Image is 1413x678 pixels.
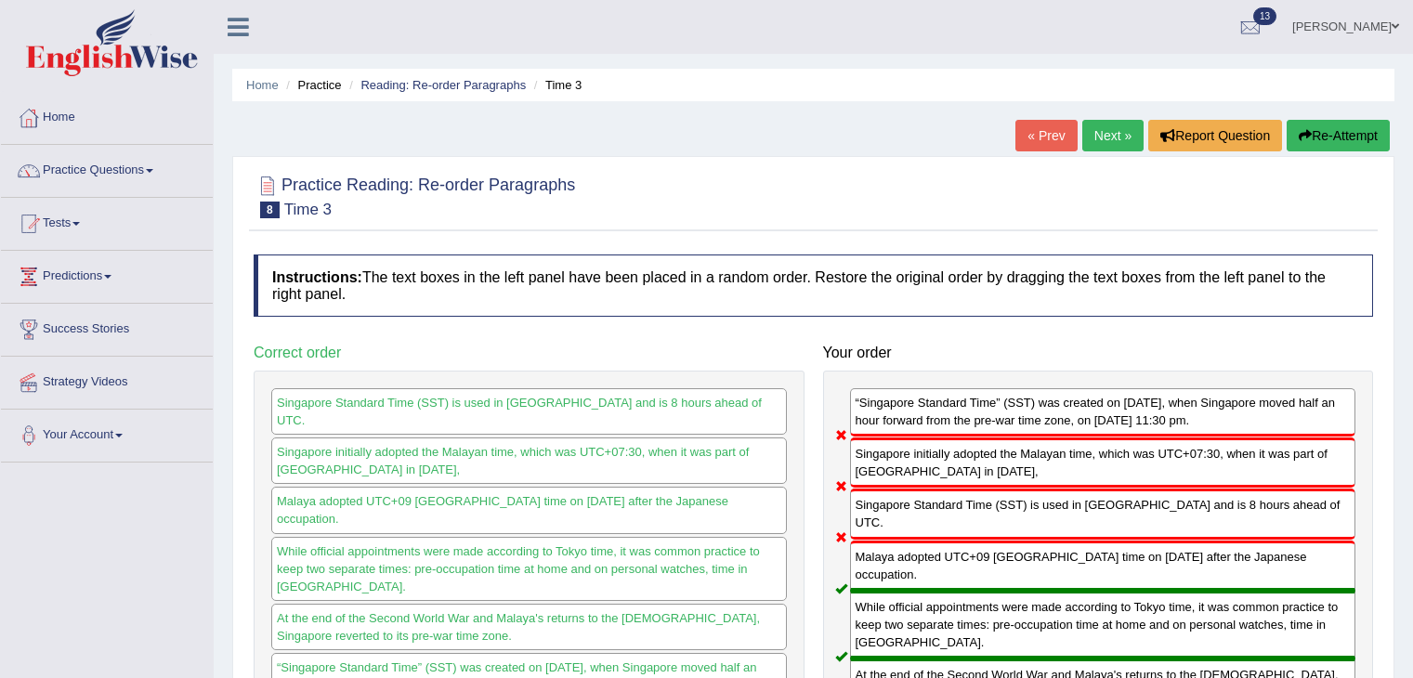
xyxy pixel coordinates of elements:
[850,489,1356,539] div: Singapore Standard Time (SST) is used in [GEOGRAPHIC_DATA] and is 8 hours ahead of UTC.
[850,591,1356,658] div: While official appointments were made according to Tokyo time, it was common practice to keep two...
[271,537,787,601] div: While official appointments were made according to Tokyo time, it was common practice to keep two...
[271,487,787,533] div: Malaya adopted UTC+09 [GEOGRAPHIC_DATA] time on [DATE] after the Japanese occupation.
[360,78,526,92] a: Reading: Re-order Paragraphs
[1287,120,1390,151] button: Re-Attempt
[1082,120,1144,151] a: Next »
[271,388,787,435] div: Singapore Standard Time (SST) is used in [GEOGRAPHIC_DATA] and is 8 hours ahead of UTC.
[1,304,213,350] a: Success Stories
[530,76,582,94] li: Time 3
[271,604,787,650] div: At the end of the Second World War and Malaya's returns to the [DEMOGRAPHIC_DATA], Singapore reve...
[281,76,341,94] li: Practice
[254,345,805,361] h4: Correct order
[272,269,362,285] b: Instructions:
[1,145,213,191] a: Practice Questions
[1,357,213,403] a: Strategy Videos
[850,541,1356,591] div: Malaya adopted UTC+09 [GEOGRAPHIC_DATA] time on [DATE] after the Japanese occupation.
[271,437,787,484] div: Singapore initially adopted the Malayan time, which was UTC+07:30, when it was part of [GEOGRAPHI...
[1148,120,1282,151] button: Report Question
[246,78,279,92] a: Home
[823,345,1374,361] h4: Your order
[850,388,1356,437] div: “Singapore Standard Time” (SST) was created on [DATE], when Singapore moved half an hour forward ...
[260,202,280,218] span: 8
[850,437,1356,488] div: Singapore initially adopted the Malayan time, which was UTC+07:30, when it was part of [GEOGRAPHI...
[1,251,213,297] a: Predictions
[284,201,332,218] small: Time 3
[1253,7,1276,25] span: 13
[1,92,213,138] a: Home
[254,254,1373,317] h4: The text boxes in the left panel have been placed in a random order. Restore the original order b...
[1015,120,1077,151] a: « Prev
[1,198,213,244] a: Tests
[1,410,213,456] a: Your Account
[254,172,575,218] h2: Practice Reading: Re-order Paragraphs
